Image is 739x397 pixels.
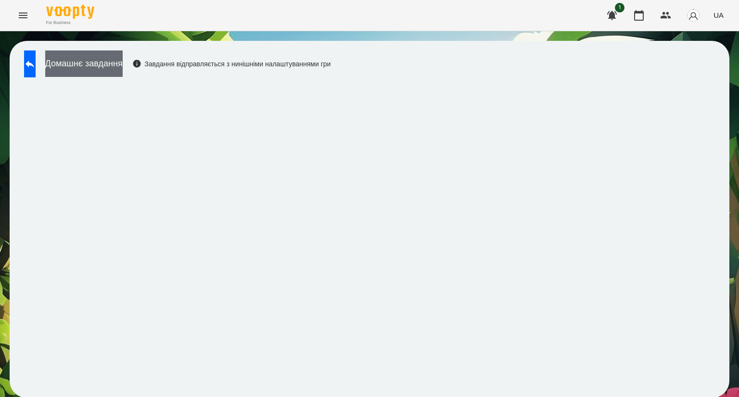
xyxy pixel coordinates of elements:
[46,5,94,19] img: Voopty Logo
[687,9,700,22] img: avatar_s.png
[46,20,94,26] span: For Business
[615,3,624,12] span: 1
[45,50,123,77] button: Домашнє завдання
[12,4,35,27] button: Menu
[710,6,727,24] button: UA
[714,10,724,20] span: UA
[132,59,331,69] div: Завдання відправляється з нинішніми налаштуваннями гри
